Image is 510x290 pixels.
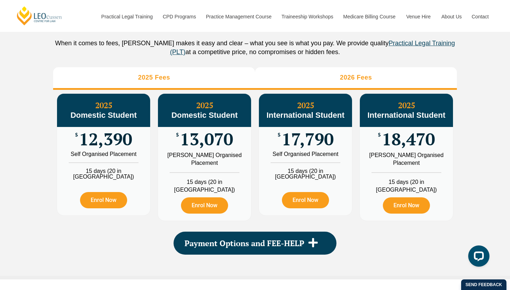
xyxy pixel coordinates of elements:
span: 13,070 [180,132,233,146]
div: Self Organised Placement [264,151,347,157]
span: Payment Options and FEE-HELP [185,239,304,247]
a: Venue Hire [401,1,436,32]
h3: 2026 Fees [340,74,372,82]
div: [PERSON_NAME] Organised Placement [163,151,246,167]
p: When it comes to fees, [PERSON_NAME] makes it easy and clear – what you see is what you pay. We p... [53,39,457,57]
h2: PLT Program Fees [53,14,457,32]
a: Enrol Now [383,197,430,214]
a: CPD Programs [157,1,200,32]
span: International Student [267,111,345,120]
iframe: LiveChat chat widget [463,243,492,272]
h3: 2025 [57,101,150,120]
a: Contact [466,1,494,32]
a: [PERSON_NAME] Centre for Law [16,6,63,26]
span: Domestic Student [171,111,238,120]
a: Enrol Now [80,192,127,208]
li: 15 days (20 in [GEOGRAPHIC_DATA]) [360,172,453,194]
h3: 2025 [360,101,453,120]
a: Practice Management Course [201,1,276,32]
li: 15 days (20 in [GEOGRAPHIC_DATA]) [57,162,150,180]
a: Enrol Now [282,192,329,208]
h3: 2025 [158,101,251,120]
span: Domestic Student [70,111,137,120]
a: Practical Legal Training [96,1,158,32]
span: 12,390 [79,132,132,146]
a: Medicare Billing Course [338,1,401,32]
span: 17,790 [282,132,334,146]
span: $ [378,132,381,138]
a: About Us [436,1,466,32]
span: $ [75,132,78,138]
h3: 2025 Fees [138,74,170,82]
span: $ [176,132,179,138]
a: Traineeship Workshops [276,1,338,32]
h3: 2025 [259,101,352,120]
span: 18,470 [382,132,435,146]
span: International Student [368,111,446,120]
li: 15 days (20 in [GEOGRAPHIC_DATA]) [259,162,352,180]
span: $ [278,132,280,138]
a: Enrol Now [181,197,228,214]
div: Self Organised Placement [62,151,145,157]
li: 15 days (20 in [GEOGRAPHIC_DATA]) [158,172,251,194]
div: [PERSON_NAME] Organised Placement [365,151,448,167]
